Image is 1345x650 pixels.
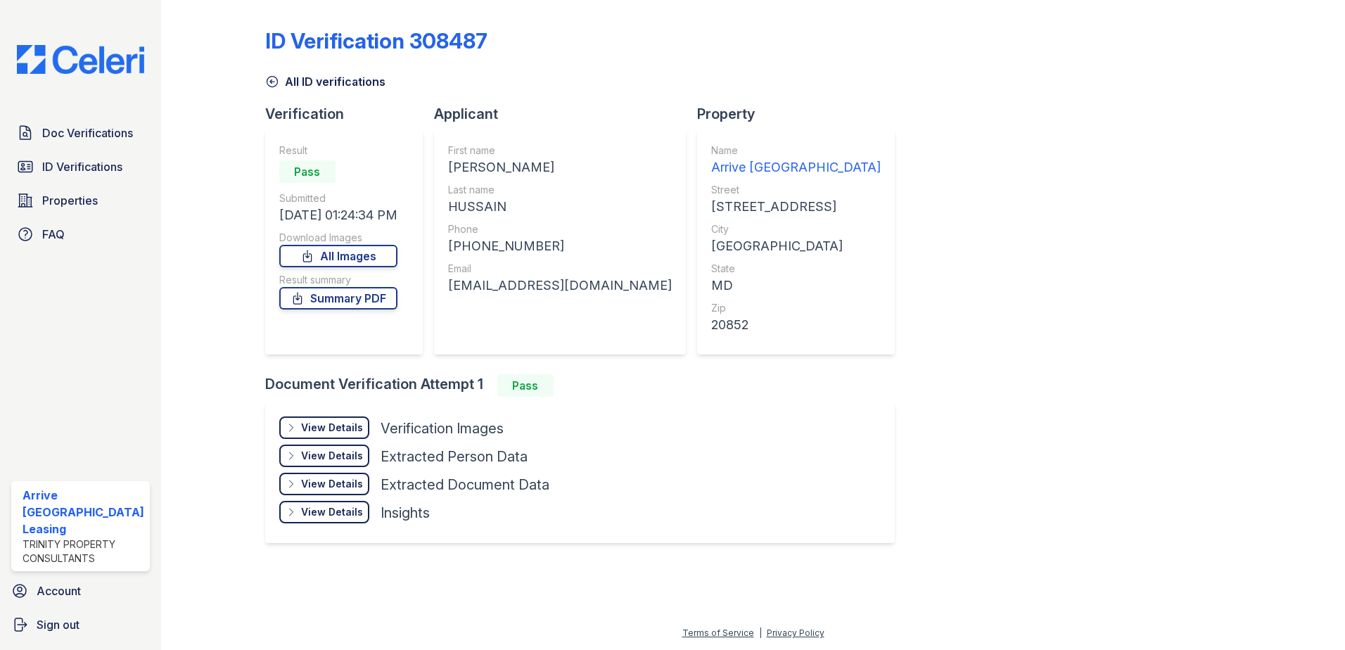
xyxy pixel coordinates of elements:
[448,222,672,236] div: Phone
[301,421,363,435] div: View Details
[448,158,672,177] div: [PERSON_NAME]
[711,144,881,158] div: Name
[448,197,672,217] div: HUSSAIN
[381,419,504,438] div: Verification Images
[42,226,65,243] span: FAQ
[265,73,385,90] a: All ID verifications
[42,125,133,141] span: Doc Verifications
[301,505,363,519] div: View Details
[711,197,881,217] div: [STREET_ADDRESS]
[279,191,397,205] div: Submitted
[265,104,434,124] div: Verification
[11,119,150,147] a: Doc Verifications
[279,144,397,158] div: Result
[279,273,397,287] div: Result summary
[448,236,672,256] div: [PHONE_NUMBER]
[381,475,549,495] div: Extracted Document Data
[697,104,906,124] div: Property
[448,262,672,276] div: Email
[711,301,881,315] div: Zip
[711,144,881,177] a: Name Arrive [GEOGRAPHIC_DATA]
[711,222,881,236] div: City
[6,45,155,74] img: CE_Logo_Blue-a8612792a0a2168367f1c8372b55b34899dd931a85d93a1a3d3e32e68fde9ad4.png
[767,627,824,638] a: Privacy Policy
[37,616,79,633] span: Sign out
[279,160,336,183] div: Pass
[37,582,81,599] span: Account
[11,153,150,181] a: ID Verifications
[279,287,397,310] a: Summary PDF
[711,236,881,256] div: [GEOGRAPHIC_DATA]
[711,276,881,295] div: MD
[6,611,155,639] a: Sign out
[279,245,397,267] a: All Images
[448,183,672,197] div: Last name
[434,104,697,124] div: Applicant
[711,158,881,177] div: Arrive [GEOGRAPHIC_DATA]
[11,186,150,215] a: Properties
[381,447,528,466] div: Extracted Person Data
[448,276,672,295] div: [EMAIL_ADDRESS][DOMAIN_NAME]
[265,28,487,53] div: ID Verification 308487
[301,449,363,463] div: View Details
[711,315,881,335] div: 20852
[711,262,881,276] div: State
[42,192,98,209] span: Properties
[759,627,762,638] div: |
[265,374,906,397] div: Document Verification Attempt 1
[11,220,150,248] a: FAQ
[279,205,397,225] div: [DATE] 01:24:34 PM
[381,503,430,523] div: Insights
[42,158,122,175] span: ID Verifications
[23,487,144,537] div: Arrive [GEOGRAPHIC_DATA] Leasing
[497,374,554,397] div: Pass
[711,183,881,197] div: Street
[682,627,754,638] a: Terms of Service
[301,477,363,491] div: View Details
[6,577,155,605] a: Account
[448,144,672,158] div: First name
[279,231,397,245] div: Download Images
[23,537,144,566] div: Trinity Property Consultants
